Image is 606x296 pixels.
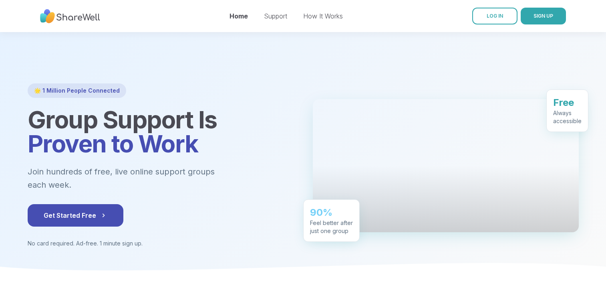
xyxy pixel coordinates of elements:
[487,13,503,19] span: LOG IN
[553,96,582,109] div: Free
[28,165,258,191] p: Join hundreds of free, live online support groups each week.
[40,5,100,27] img: ShareWell Nav Logo
[264,12,287,20] a: Support
[553,109,582,125] div: Always accessible
[310,219,353,235] div: Feel better after just one group
[230,12,248,20] a: Home
[303,12,343,20] a: How It Works
[28,239,294,247] p: No card required. Ad-free. 1 minute sign up.
[44,211,107,220] span: Get Started Free
[28,204,123,227] button: Get Started Free
[472,8,517,24] a: LOG IN
[534,13,553,19] span: SIGN UP
[310,206,353,219] div: 90%
[28,129,198,158] span: Proven to Work
[28,83,126,98] div: 🌟 1 Million People Connected
[521,8,566,24] button: SIGN UP
[28,107,294,156] h1: Group Support Is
